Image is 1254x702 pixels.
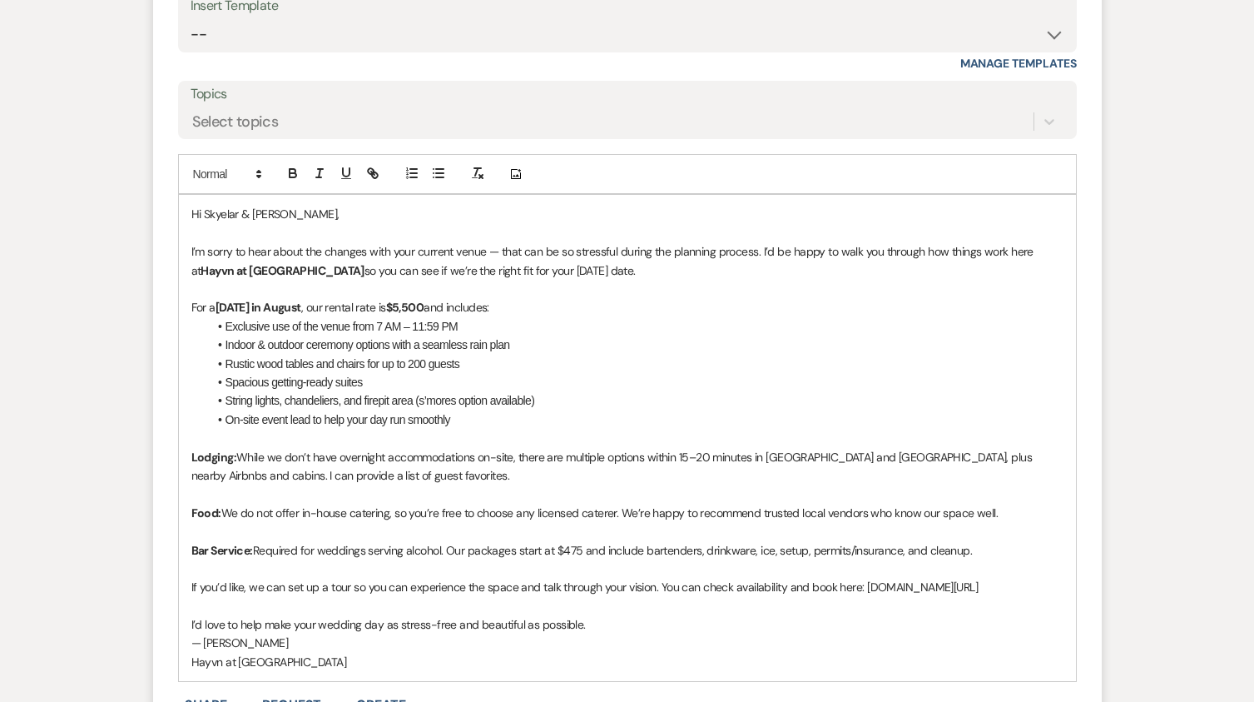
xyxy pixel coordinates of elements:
[386,300,424,315] strong: $5,500
[192,111,279,133] div: Select topics
[208,355,1063,373] li: Rustic wood tables and chairs for up to 200 guests
[191,298,1063,316] p: For a , our rental rate is and includes:
[201,263,364,278] strong: Hayvn at [GEOGRAPHIC_DATA]
[191,242,1063,280] p: I’m sorry to hear about the changes with your current venue — that can be so stressful during the...
[191,505,221,520] strong: Food:
[191,82,1064,107] label: Topics
[208,411,1063,429] li: On-site event lead to help your day run smoothly
[191,504,1063,522] p: We do not offer in-house catering, so you’re free to choose any licensed caterer. We’re happy to ...
[960,56,1077,71] a: Manage Templates
[191,578,1063,596] p: If you’d like, we can set up a tour so you can experience the space and talk through your vision....
[191,205,1063,223] p: Hi Skyelar & [PERSON_NAME],
[208,373,1063,391] li: Spacious getting-ready suites
[208,391,1063,410] li: String lights, chandeliers, and firepit area (s’mores option available)
[216,300,301,315] strong: [DATE] in August
[208,317,1063,336] li: Exclusive use of the venue from 7 AM – 11:59 PM
[191,653,1063,671] p: Hayvn at [GEOGRAPHIC_DATA]
[191,450,237,465] strong: Lodging:
[208,336,1063,354] li: Indoor & outdoor ceremony options with a seamless rain plan
[191,448,1063,485] p: While we don’t have overnight accommodations on-site, there are multiple options within 15–20 min...
[191,541,1063,560] p: Required for weddings serving alcohol. Our packages start at $475 and include bartenders, drinkwa...
[191,634,1063,652] p: — [PERSON_NAME]
[191,543,253,558] strong: Bar Service:
[191,615,1063,634] p: I’d love to help make your wedding day as stress-free and beautiful as possible.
